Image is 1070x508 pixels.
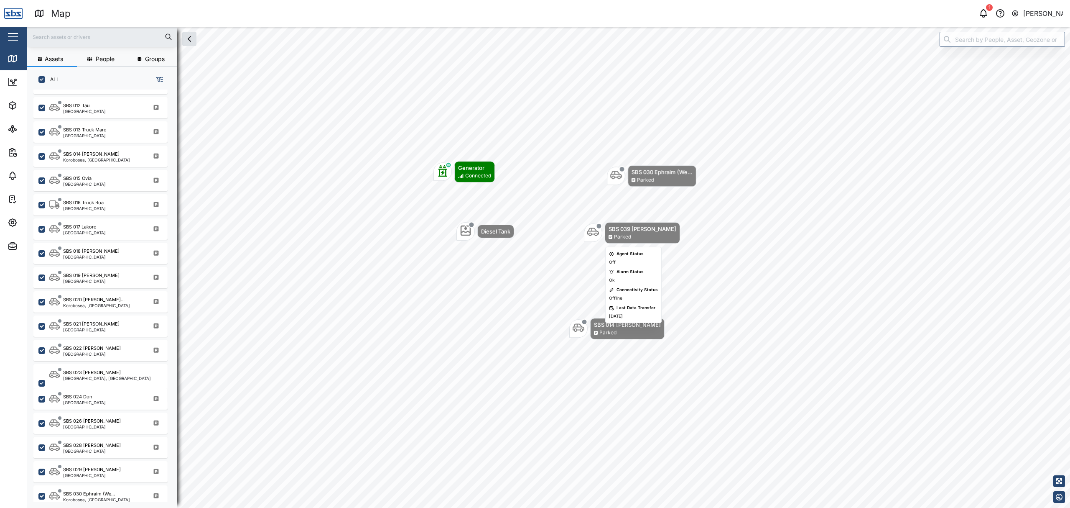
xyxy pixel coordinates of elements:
[32,31,172,43] input: Search assets or drivers
[63,175,92,182] div: SBS 015 Ovia
[458,164,491,172] div: Generator
[63,272,120,279] div: SBS 019 [PERSON_NAME]
[63,321,120,328] div: SBS 021 [PERSON_NAME]
[63,328,120,332] div: [GEOGRAPHIC_DATA]
[22,77,59,87] div: Dashboard
[637,176,654,184] div: Parked
[63,126,107,133] div: SBS 013 Truck Maro
[63,449,121,453] div: [GEOGRAPHIC_DATA]
[609,259,616,266] div: Off
[63,279,120,283] div: [GEOGRAPHIC_DATA]
[63,223,97,231] div: SBS 017 Lakoro
[22,171,48,180] div: Alarms
[63,400,106,405] div: [GEOGRAPHIC_DATA]
[63,102,90,109] div: SBS 012 Tau
[63,182,106,186] div: [GEOGRAPHIC_DATA]
[584,222,680,244] div: Map marker
[63,231,106,235] div: [GEOGRAPHIC_DATA]
[63,442,121,449] div: SBS 028 [PERSON_NAME]
[63,425,121,429] div: [GEOGRAPHIC_DATA]
[33,90,177,502] div: grid
[45,56,63,62] span: Assets
[45,76,59,83] label: ALL
[632,168,693,176] div: SBS 030 Ephraim (We...
[51,6,71,21] div: Map
[465,172,491,180] div: Connected
[63,109,106,113] div: [GEOGRAPHIC_DATA]
[63,296,125,303] div: SBS 020 [PERSON_NAME]...
[63,206,106,210] div: [GEOGRAPHIC_DATA]
[594,321,661,329] div: SBS 014 [PERSON_NAME]
[63,352,121,356] div: [GEOGRAPHIC_DATA]
[569,318,665,339] div: Map marker
[617,287,658,293] div: Connectivity Status
[22,101,48,110] div: Assets
[63,151,120,158] div: SBS 014 [PERSON_NAME]
[609,225,676,233] div: SBS 039 [PERSON_NAME]
[63,85,118,89] div: Central
[63,248,120,255] div: SBS 018 [PERSON_NAME]
[986,4,993,11] div: 1
[145,56,165,62] span: Groups
[481,227,510,236] div: Diesel Tank
[456,222,514,241] div: Map marker
[614,233,631,241] div: Parked
[63,345,121,352] div: SBS 022 [PERSON_NAME]
[22,195,45,204] div: Tasks
[433,161,495,182] div: Map marker
[63,498,130,502] div: Korobosea, [GEOGRAPHIC_DATA]
[63,490,115,498] div: SBS 030 Ephraim (We...
[63,369,121,376] div: SBS 023 [PERSON_NAME]
[607,165,696,187] div: Map marker
[609,277,614,284] div: Ok
[63,158,130,162] div: Korobosea, [GEOGRAPHIC_DATA]
[63,466,121,473] div: SBS 029 [PERSON_NAME]
[63,473,121,477] div: [GEOGRAPHIC_DATA]
[609,313,623,320] div: [DATE]
[63,393,92,400] div: SBS 024 Don
[63,376,151,380] div: [GEOGRAPHIC_DATA], [GEOGRAPHIC_DATA]
[609,295,622,302] div: Offline
[96,56,115,62] span: People
[63,303,130,308] div: Korobosea, [GEOGRAPHIC_DATA]
[22,124,42,133] div: Sites
[63,199,104,206] div: SBS 016 Truck Roa
[617,269,644,275] div: Alarm Status
[22,148,50,157] div: Reports
[22,54,41,63] div: Map
[63,133,107,138] div: [GEOGRAPHIC_DATA]
[1011,8,1063,19] button: [PERSON_NAME]
[617,251,644,257] div: Agent Status
[63,418,121,425] div: SBS 026 [PERSON_NAME]
[4,4,23,23] img: Main Logo
[22,241,46,251] div: Admin
[940,32,1065,47] input: Search by People, Asset, Geozone or Place
[599,329,617,337] div: Parked
[22,218,51,227] div: Settings
[1023,8,1063,19] div: [PERSON_NAME]
[617,305,655,311] div: Last Data Transfer
[63,255,120,259] div: [GEOGRAPHIC_DATA]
